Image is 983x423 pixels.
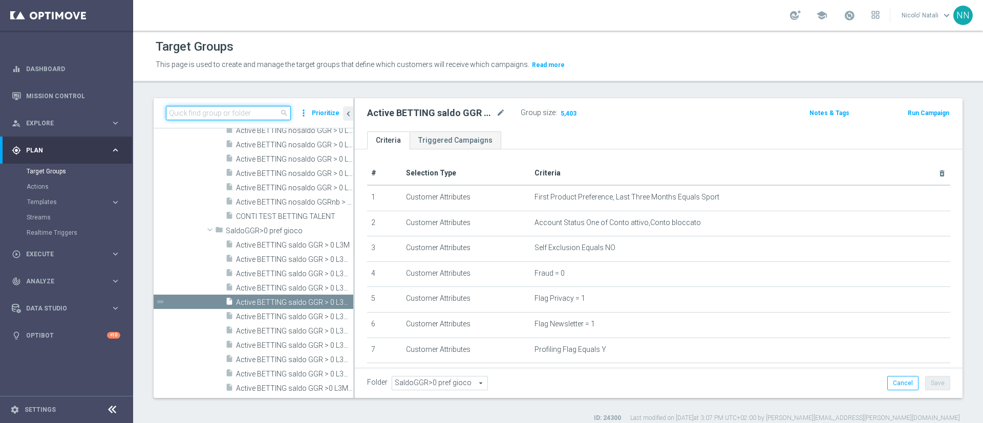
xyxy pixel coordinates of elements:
div: Templates [27,199,111,205]
div: Analyze [12,277,111,286]
div: Templates [27,194,132,210]
td: 7 [367,338,402,363]
span: Active BETTING nosaldo GGR &gt; 0 L3M modeH [236,141,353,149]
div: Target Groups [27,164,132,179]
th: # [367,162,402,185]
i: play_circle_outline [12,250,21,259]
i: chevron_left [344,109,353,119]
i: insert_drive_file [225,354,233,366]
span: 5,403 [560,109,578,119]
i: insert_drive_file [225,140,233,151]
td: Customer Attributes [402,287,530,313]
a: Target Groups [27,167,106,175]
span: Active BETTING saldo GGR &gt; 0 L3M Bonus Ratio&lt;0,2 wag rank H-M [236,284,353,293]
span: Flag Newsletter = 1 [535,320,595,328]
button: play_circle_outline Execute keyboard_arrow_right [11,250,121,258]
i: insert_drive_file [225,183,233,194]
div: equalizer Dashboard [11,65,121,73]
button: Run Campaign [907,107,950,119]
span: Self Exclusion Equals NO [535,243,615,252]
i: settings [10,405,19,414]
i: equalizer [12,64,21,74]
i: keyboard_arrow_right [111,118,120,128]
i: insert_drive_file [225,211,233,223]
span: Templates [27,199,100,205]
h1: Target Groups [156,39,233,54]
span: Active BETTING saldo GGR &gt; 0 L3M Bonus Ratio&lt;0,2 wag rank L [236,298,353,307]
span: search [280,109,288,117]
span: Active BETTING saldo GGR &gt; 0 L3M BALANCER/STRATEGIST [236,270,353,278]
td: Customer Attributes [402,236,530,262]
span: Active BETTING saldo GGR &gt; 0 L3M BALANCER [236,255,353,264]
i: insert_drive_file [225,240,233,252]
a: Dashboard [26,55,120,82]
a: Actions [27,183,106,191]
i: keyboard_arrow_right [111,145,120,155]
span: Active BETTING saldo GGR &gt; 0 L3M Bonus Ratio&gt;0,2 [236,313,353,321]
div: Dashboard [12,55,120,82]
i: insert_drive_file [225,269,233,280]
i: insert_drive_file [225,197,233,209]
i: folder [215,226,223,237]
div: Data Studio keyboard_arrow_right [11,304,121,313]
div: Explore [12,119,111,128]
span: CONTI TEST BETTING TALENT [236,212,353,221]
a: Triggered Campaigns [410,131,501,149]
i: insert_drive_file [225,254,233,266]
div: Streams [27,210,132,225]
span: keyboard_arrow_down [941,10,952,21]
button: lightbulb Optibot +10 [11,331,121,340]
div: Templates keyboard_arrow_right [27,198,121,206]
th: Selection Type [402,162,530,185]
span: Account Status One of Conto attivo,Conto bloccato [535,218,701,227]
span: Criteria [535,169,561,177]
button: person_search Explore keyboard_arrow_right [11,119,121,127]
i: insert_drive_file [225,369,233,381]
td: 5 [367,287,402,313]
td: Customer Attributes [402,211,530,236]
span: Active BETTING nosaldo GGR &gt; 0 L3M NODEPL3M [236,184,353,192]
button: Prioritize [310,106,341,120]
td: 1 [367,185,402,211]
i: insert_drive_file [225,125,233,137]
span: Active BETTING nosaldo GGR &gt; 0 L3M modeM [236,169,353,178]
button: Mission Control [11,92,121,100]
span: SaldoGGR&gt;0 pref gioco [226,227,353,235]
td: 3 [367,236,402,262]
span: Execute [26,251,111,257]
td: Customer Attributes [402,312,530,338]
i: insert_drive_file [225,168,233,180]
i: person_search [12,119,21,128]
span: This page is used to create and manage the target groups that define which customers will receive... [156,60,529,69]
i: keyboard_arrow_right [111,303,120,313]
button: Notes & Tags [808,107,850,119]
a: Settings [25,407,56,413]
span: Active BETTING nosaldo GGRnb &gt; 0 L2W mode H-M [236,198,353,207]
i: keyboard_arrow_right [111,197,120,207]
i: insert_drive_file [225,154,233,166]
button: track_changes Analyze keyboard_arrow_right [11,277,121,285]
span: Profiling Flag Equals Y [535,345,606,354]
div: Actions [27,179,132,194]
i: insert_drive_file [225,311,233,323]
span: Data Studio [26,305,111,311]
a: Realtime Triggers [27,229,106,237]
span: school [816,10,827,21]
i: insert_drive_file [225,340,233,352]
i: mode_edit [496,107,505,119]
i: insert_drive_file [225,283,233,295]
span: Active BETTING saldo GGR &gt; 0 L3M OPTIMIZER [236,341,353,350]
div: Realtime Triggers [27,225,132,240]
a: Criteria [367,131,410,149]
span: Active BETTING saldo GGR &gt; 0 L3M TOP [236,370,353,379]
i: keyboard_arrow_right [111,249,120,259]
div: Plan [12,146,111,155]
div: gps_fixed Plan keyboard_arrow_right [11,146,121,154]
label: Folder [367,378,388,387]
a: Optibot [26,322,107,349]
button: Cancel [887,376,918,390]
label: Last modified on [DATE] at 3:07 PM UTC+02:00 by [PERSON_NAME][EMAIL_ADDRESS][PERSON_NAME][DOMAIN_... [630,414,960,422]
